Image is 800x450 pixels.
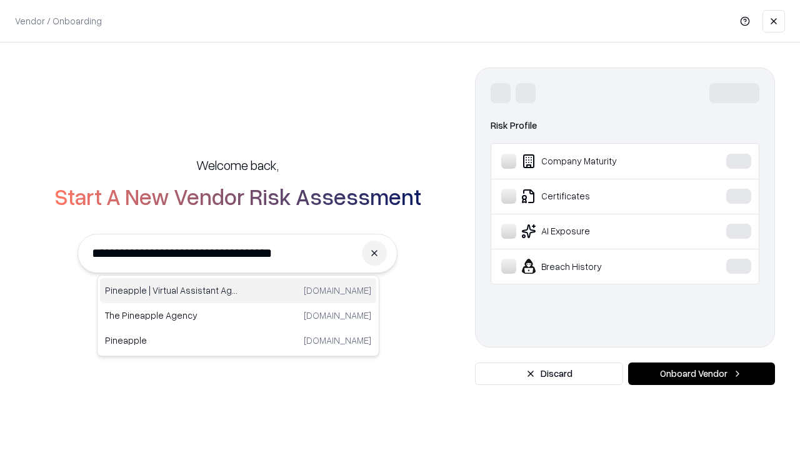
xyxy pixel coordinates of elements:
h2: Start A New Vendor Risk Assessment [54,184,421,209]
h5: Welcome back, [196,156,279,174]
button: Onboard Vendor [628,362,775,385]
p: The Pineapple Agency [105,309,238,322]
div: Certificates [501,189,688,204]
button: Discard [475,362,623,385]
p: [DOMAIN_NAME] [304,284,371,297]
div: AI Exposure [501,224,688,239]
div: Risk Profile [491,118,759,133]
div: Breach History [501,259,688,274]
div: Suggestions [97,275,379,356]
p: Pineapple [105,334,238,347]
p: Vendor / Onboarding [15,14,102,27]
p: Pineapple | Virtual Assistant Agency [105,284,238,297]
p: [DOMAIN_NAME] [304,309,371,322]
div: Company Maturity [501,154,688,169]
p: [DOMAIN_NAME] [304,334,371,347]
